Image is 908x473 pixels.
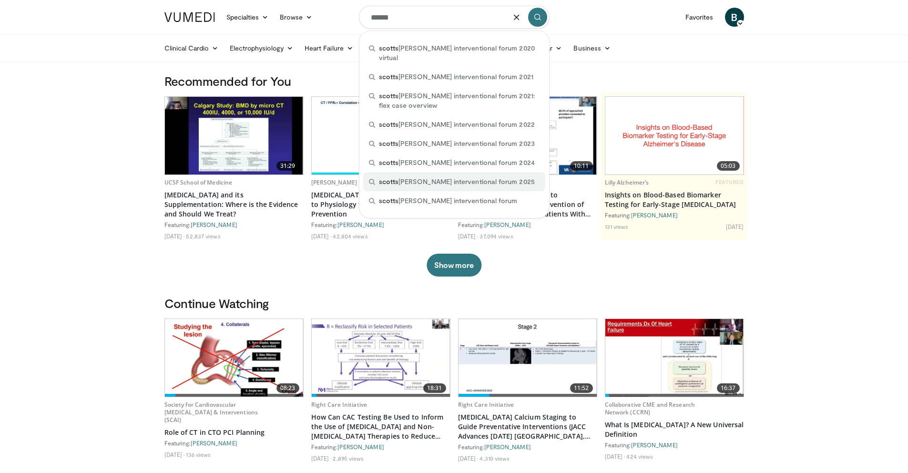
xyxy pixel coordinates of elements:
[165,319,303,397] a: 08:23
[333,232,367,240] li: 42,804 views
[458,221,597,228] div: Featuring:
[276,161,299,171] span: 31:29
[379,139,535,148] span: [PERSON_NAME] interventional forum 2023
[480,454,510,462] li: 4,310 views
[379,158,398,166] span: scotts
[224,39,299,58] a: Electrophysiology
[605,401,695,416] a: Collaborative CME and Research Network (CCRN)
[458,232,479,240] li: [DATE]
[159,39,224,58] a: Clinical Cardio
[725,8,744,27] a: B
[299,39,359,58] a: Heart Failure
[164,178,233,186] a: UCSF School of Medicine
[333,454,364,462] li: 2,895 views
[186,451,211,458] li: 136 views
[164,232,185,240] li: [DATE]
[605,420,744,439] a: What Is [MEDICAL_DATA]? A New Universal Definition
[605,178,649,186] a: Lilly Alzheimer’s
[311,232,332,240] li: [DATE]
[379,91,540,110] span: [PERSON_NAME] interventional forum 2021: flex case overview
[605,97,744,175] a: 05:03
[337,443,384,450] a: [PERSON_NAME]
[221,8,275,27] a: Specialties
[605,190,744,209] a: Insights on Blood-Based Biomarker Testing for Early-Stage [MEDICAL_DATA]
[379,92,398,100] span: scotts
[312,319,450,397] img: 91b12757-68c7-4132-a849-ea2cca70366d.620x360_q85_upscale.jpg
[480,232,513,240] li: 37,094 views
[164,12,215,22] img: VuMedi Logo
[379,44,398,52] span: scotts
[484,443,531,450] a: [PERSON_NAME]
[164,296,744,311] h3: Continue Watching
[484,221,531,228] a: [PERSON_NAME]
[379,177,398,185] span: scotts
[191,221,237,228] a: [PERSON_NAME]
[605,211,744,219] div: Featuring:
[276,383,299,393] span: 08:23
[605,319,744,397] img: b20f6211-d060-49e9-b8cc-7f39eedc865a.620x360_q85_upscale.jpg
[605,97,744,175] img: 89d2bcdb-a0e3-4b93-87d8-cca2ef42d978.png.620x360_q85_upscale.png
[605,452,625,460] li: [DATE]
[165,319,303,397] img: 5e8a1096-7bc1-4a53-a2bd-07a4afd5f7ac.620x360_q85_upscale.jpg
[379,120,398,128] span: scotts
[164,221,304,228] div: Featuring:
[458,454,479,462] li: [DATE]
[312,97,450,175] a: 20:47
[359,6,550,29] input: Search topics, interventions
[379,43,540,62] span: [PERSON_NAME] interventional forum 2020 virtual
[605,223,629,230] li: 131 views
[379,158,535,167] span: [PERSON_NAME] interventional forum 2024
[311,221,450,228] div: Featuring:
[427,254,481,277] button: Show more
[165,97,303,175] a: 31:29
[423,383,446,393] span: 18:31
[459,319,597,397] img: 531dccac-af02-43cd-af10-033381d49d36.620x360_q85_upscale.jpg
[459,319,597,397] a: 11:52
[568,39,616,58] a: Business
[379,72,398,81] span: scotts
[164,428,304,437] a: Role of CT in CTO PCI Planning
[274,8,318,27] a: Browse
[458,412,597,441] a: [MEDICAL_DATA] Calcium Staging to Guide Preventative Interventions (JACC Advances [DATE] [GEOGRAP...
[715,179,744,185] span: FEATURED
[311,412,450,441] a: How Can CAC Testing Be Used to Inform the Use of [MEDICAL_DATA] and Non-[MEDICAL_DATA] Therapies ...
[164,190,304,219] a: [MEDICAL_DATA] and its Supplementation: Where is the Evidence and Should We Treat?
[631,442,678,448] a: [PERSON_NAME]
[605,441,744,449] div: Featuring:
[458,401,514,409] a: Right Care Initiative
[570,161,593,171] span: 10:11
[680,8,719,27] a: Favorites
[379,177,535,186] span: [PERSON_NAME] interventional forum 2025
[164,401,258,424] a: Society for Cardiovascular [MEDICAL_DATA] & Interventions (SCAI)
[626,452,653,460] li: 424 views
[311,454,332,462] li: [DATE]
[379,196,398,205] span: scotts
[311,178,357,186] a: [PERSON_NAME]
[311,443,450,451] div: Featuring:
[379,72,533,82] span: [PERSON_NAME] interventional forum 2021
[164,73,744,89] h3: Recommended for You
[311,190,450,219] a: [MEDICAL_DATA] in [DATE]: From Anatomy to Physiology to Plaque Burden and Prevention
[337,221,384,228] a: [PERSON_NAME]
[631,212,678,218] a: [PERSON_NAME]
[311,401,367,409] a: Right Care Initiative
[164,439,304,447] div: Featuring:
[726,223,744,230] li: [DATE]
[379,139,398,147] span: scotts
[312,97,450,175] img: 823da73b-7a00-425d-bb7f-45c8b03b10c3.620x360_q85_upscale.jpg
[458,443,597,451] div: Featuring:
[379,196,518,206] span: [PERSON_NAME] interventional forum
[379,120,535,129] span: [PERSON_NAME] interventional forum 2022
[186,232,220,240] li: 52,837 views
[570,383,593,393] span: 11:52
[165,97,303,175] img: 4bb25b40-905e-443e-8e37-83f056f6e86e.620x360_q85_upscale.jpg
[605,319,744,397] a: 16:37
[717,161,740,171] span: 05:03
[191,440,237,446] a: [PERSON_NAME]
[717,383,740,393] span: 16:37
[312,319,450,397] a: 18:31
[164,451,185,458] li: [DATE]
